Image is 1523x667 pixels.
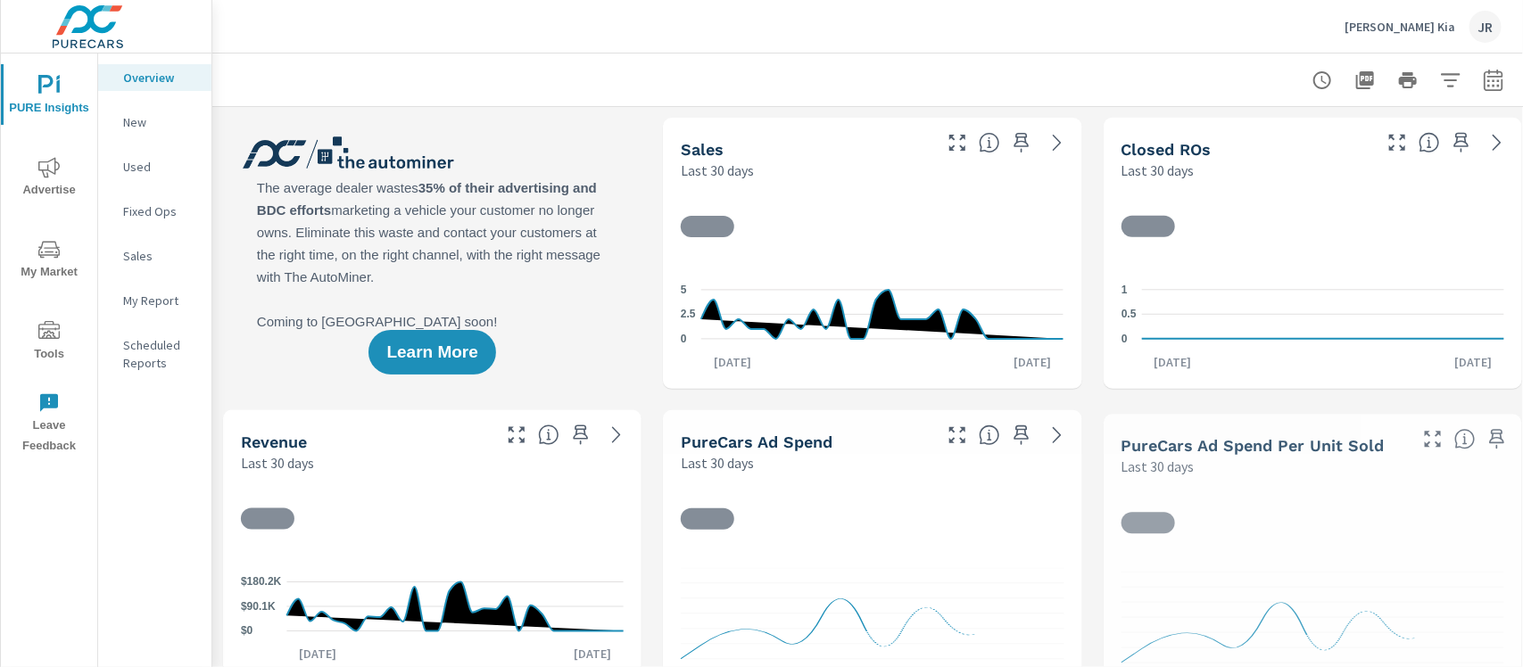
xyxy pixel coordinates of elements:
[1483,424,1511,453] span: Save this to your personalized report
[98,332,211,376] div: Scheduled Reports
[1447,128,1476,157] span: Save this to your personalized report
[1122,160,1195,181] p: Last 30 days
[1043,128,1072,157] a: See more details in report
[1383,128,1411,157] button: Make Fullscreen
[681,309,696,321] text: 2.5
[241,576,282,589] text: $180.2K
[123,202,197,220] p: Fixed Ops
[123,336,197,372] p: Scheduled Reports
[1,54,97,464] div: nav menu
[6,239,92,283] span: My Market
[943,421,972,449] button: Make Fullscreen
[538,424,559,446] span: Total sales revenue over the selected date range. [Source: This data is sourced from the dealer’s...
[1390,62,1426,98] button: Print Report
[1007,128,1036,157] span: Save this to your personalized report
[98,243,211,269] div: Sales
[241,625,253,638] text: $0
[1122,284,1128,296] text: 1
[1469,11,1502,43] div: JR
[98,198,211,225] div: Fixed Ops
[98,287,211,314] div: My Report
[123,69,197,86] p: Overview
[943,128,972,157] button: Make Fullscreen
[1122,436,1385,455] h5: PureCars Ad Spend Per Unit Sold
[1122,140,1212,159] h5: Closed ROs
[6,157,92,201] span: Advertise
[123,292,197,309] p: My Report
[1007,421,1036,449] span: Save this to your personalized report
[241,600,276,613] text: $90.1K
[98,153,211,180] div: Used
[681,432,832,451] h5: PureCars Ad Spend
[98,109,211,136] div: New
[123,158,197,176] p: Used
[1122,333,1128,345] text: 0
[1419,132,1440,153] span: Number of Repair Orders Closed by the selected dealership group over the selected time range. [So...
[386,344,477,360] span: Learn More
[1483,128,1511,157] a: See more details in report
[681,284,687,296] text: 5
[1476,62,1511,98] button: Select Date Range
[681,452,754,473] p: Last 30 days
[1433,62,1469,98] button: Apply Filters
[1419,424,1447,453] button: Make Fullscreen
[123,113,197,131] p: New
[502,421,531,449] button: Make Fullscreen
[6,392,92,457] span: Leave Feedback
[1122,456,1195,477] p: Last 30 days
[979,132,1000,153] span: Number of vehicles sold by the dealership over the selected date range. [Source: This data is sou...
[368,330,495,375] button: Learn More
[6,321,92,365] span: Tools
[561,646,624,663] p: [DATE]
[1347,62,1383,98] button: "Export Report to PDF"
[567,421,595,449] span: Save this to your personalized report
[1454,428,1476,449] span: Average cost of advertising per each vehicle sold at the dealer over the selected date range. The...
[979,424,1000,446] span: Total cost of media for all PureCars channels for the selected dealership group over the selected...
[681,140,724,159] h5: Sales
[1002,353,1064,371] p: [DATE]
[701,353,764,371] p: [DATE]
[1442,353,1504,371] p: [DATE]
[1345,19,1455,35] p: [PERSON_NAME] Kia
[1142,353,1204,371] p: [DATE]
[1043,421,1072,449] a: See more details in report
[6,75,92,119] span: PURE Insights
[286,646,349,663] p: [DATE]
[98,64,211,91] div: Overview
[681,160,754,181] p: Last 30 days
[602,421,631,449] a: See more details in report
[241,452,314,473] p: Last 30 days
[241,432,307,451] h5: Revenue
[681,333,687,345] text: 0
[1122,308,1137,320] text: 0.5
[123,247,197,265] p: Sales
